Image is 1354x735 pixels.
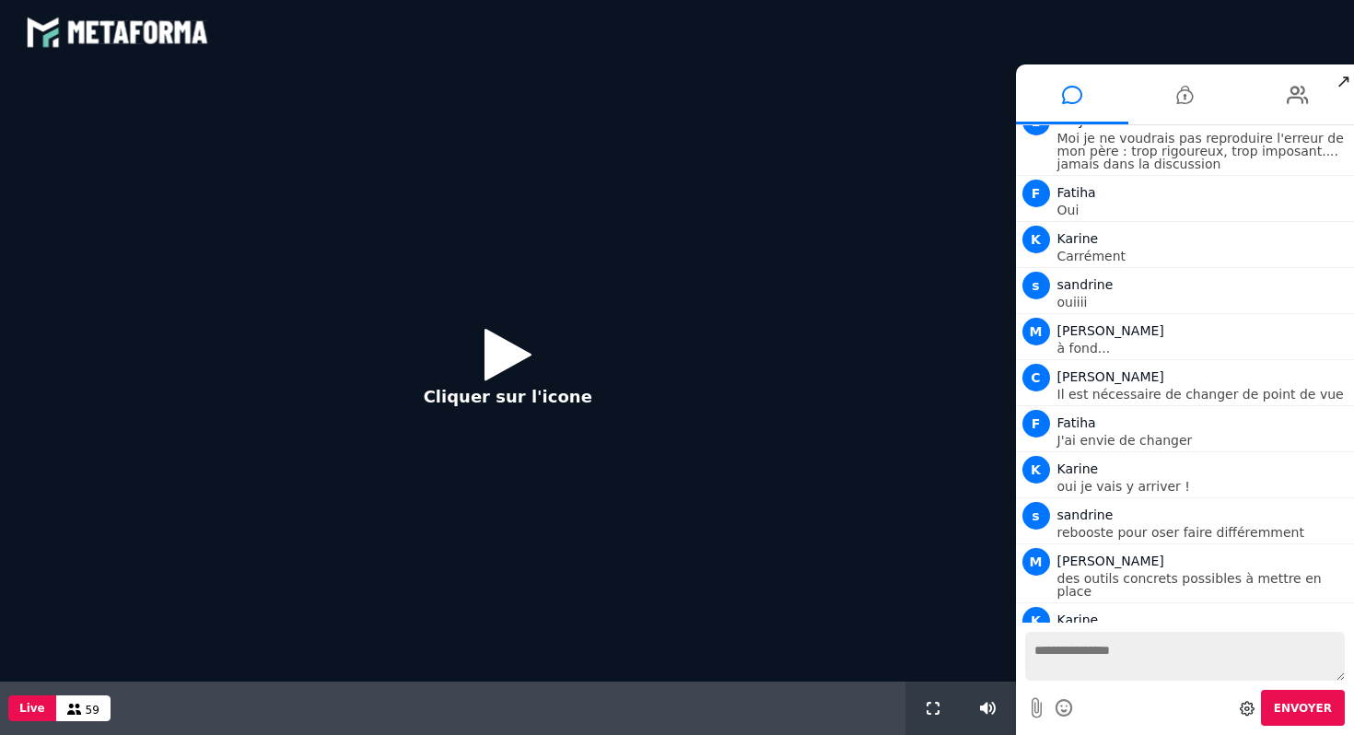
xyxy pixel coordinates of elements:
[1057,342,1350,355] p: à fond...
[1057,185,1096,200] span: Fatiha
[1057,612,1099,627] span: Karine
[1057,526,1350,539] p: rebooste pour oser faire différemment
[1057,231,1099,246] span: Karine
[209,107,224,122] img: tab_keywords_by_traffic_grey.svg
[29,29,44,44] img: logo_orange.svg
[8,695,56,721] button: Live
[95,109,142,121] div: Domaine
[1057,369,1164,384] span: [PERSON_NAME]
[1057,572,1350,598] p: des outils concrets possibles à mettre en place
[1022,272,1050,299] span: s
[86,704,99,717] span: 59
[424,384,592,409] p: Cliquer sur l'icone
[1022,456,1050,484] span: K
[1057,323,1164,338] span: [PERSON_NAME]
[1333,64,1354,98] span: ↗
[1022,607,1050,635] span: K
[1022,318,1050,345] span: M
[229,109,282,121] div: Mots-clés
[1057,415,1096,430] span: Fatiha
[1022,226,1050,253] span: K
[1057,480,1350,493] p: oui je vais y arriver !
[1261,690,1345,726] button: Envoyer
[1057,461,1099,476] span: Karine
[1057,250,1350,262] p: Carrément
[1274,702,1332,715] span: Envoyer
[1022,364,1050,391] span: C
[1057,204,1350,216] p: Oui
[75,107,89,122] img: tab_domain_overview_orange.svg
[1057,296,1350,309] p: ouiiii
[1057,132,1350,170] p: Moi je ne voudrais pas reproduire l'erreur de mon père : trop rigoureux, trop imposant.... jamais...
[1057,554,1164,568] span: [PERSON_NAME]
[29,48,44,63] img: website_grey.svg
[1057,434,1350,447] p: J'ai envie de changer
[1022,180,1050,207] span: F
[1057,507,1114,522] span: sandrine
[1022,410,1050,437] span: F
[1057,277,1114,292] span: sandrine
[1057,388,1350,401] p: Il est nécessaire de changer de point de vue
[1022,502,1050,530] span: s
[405,314,611,433] button: Cliquer sur l'icone
[48,48,208,63] div: Domaine: [DOMAIN_NAME]
[52,29,90,44] div: v 4.0.25
[1022,548,1050,576] span: M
